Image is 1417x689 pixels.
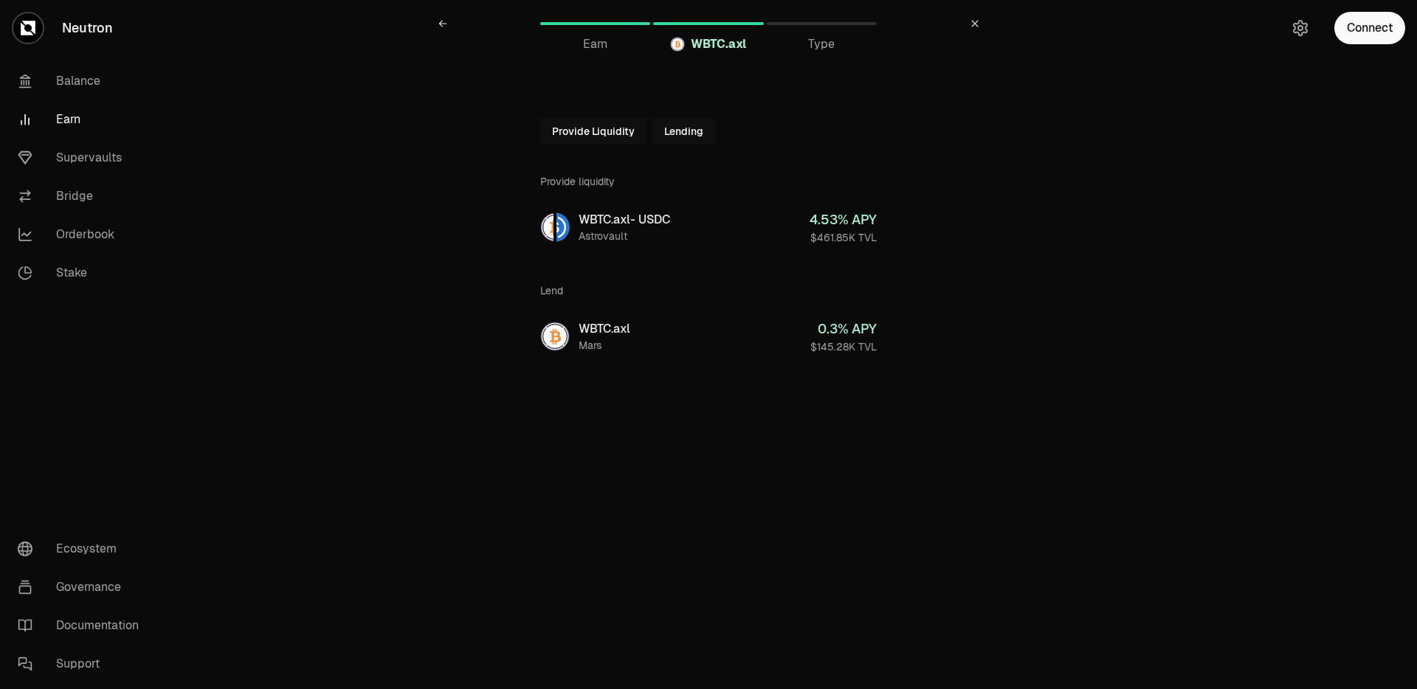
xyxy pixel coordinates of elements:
[540,118,647,145] button: Provide Liquidity
[540,212,554,242] img: WBTC.axl
[540,162,877,201] div: Provide liquidity
[670,37,685,52] img: WBTC.axl
[6,254,159,292] a: Stake
[528,310,889,363] a: WBTC.axlWBTC.axlMars0.3% APY$145.28K TVL
[810,230,877,245] div: $461.85K TVL
[653,6,763,41] a: WBTC.axlWBTC.axl
[540,271,877,310] div: Lend
[808,35,835,53] span: Type
[6,139,159,177] a: Supervaults
[6,215,159,254] a: Orderbook
[540,322,570,351] img: WBTC.axl
[6,62,159,100] a: Balance
[556,212,570,242] img: USDC
[652,118,715,145] button: Lending
[810,210,877,230] div: 4.53 % APY
[810,319,877,339] div: 0.3 % APY
[6,177,159,215] a: Bridge
[583,35,607,53] span: Earn
[579,320,630,338] div: WBTC.axl
[540,6,650,41] a: Earn
[579,338,630,353] div: Mars
[6,100,159,139] a: Earn
[528,201,889,254] a: WBTC.axlUSDCWBTC.axl- USDCAstrovault4.53% APY$461.85K TVL
[1334,12,1405,44] button: Connect
[579,211,670,229] div: WBTC.axl - USDC
[6,568,159,606] a: Governance
[810,339,877,354] div: $145.28K TVL
[6,530,159,568] a: Ecosystem
[6,645,159,683] a: Support
[579,229,670,243] div: Astrovault
[691,35,746,53] span: WBTC.axl
[6,606,159,645] a: Documentation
